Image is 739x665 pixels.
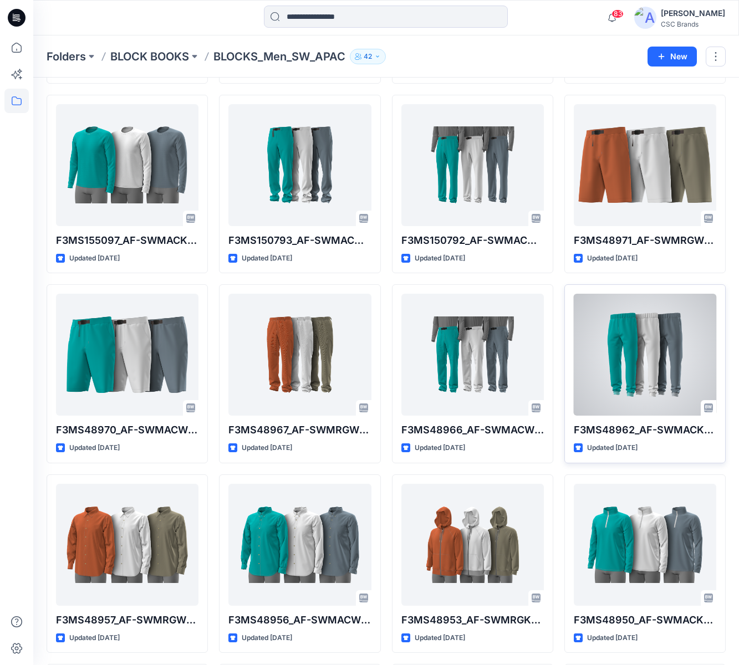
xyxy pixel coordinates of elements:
[56,233,198,248] p: F3MS155097_AF-SWMACKT119_F13_PAACT_VFA
[228,612,371,628] p: F3MS48956_AF-SWMACWT035_F13_PAACT_VFA
[228,294,371,416] a: F3MS48967_AF-SWMRGWB046_F13_PAREG_VFA
[364,50,372,63] p: 42
[242,442,292,454] p: Updated [DATE]
[401,422,544,438] p: F3MS48966_AF-SWMACWB045_F13_PAACT_VFA
[401,233,544,248] p: F3MS150792_AF-SWMACWB102_F13_PAACT_VFA
[56,612,198,628] p: F3MS48957_AF-SWMRGWT036_F13_PAREG_VFA
[242,253,292,264] p: Updated [DATE]
[661,7,725,20] div: [PERSON_NAME]
[228,104,371,226] a: F3MS150793_AF-SWMACWB103_F13_PAACT_VFA
[69,442,120,454] p: Updated [DATE]
[611,9,624,18] span: 83
[574,294,716,416] a: F3MS48962_AF-SWMACKB041_F13_PAACT_VFA
[47,49,86,64] a: Folders
[56,294,198,416] a: F3MS48970_AF-SWMACWB049_F13_PAACT_VFA
[574,484,716,606] a: F3MS48950_AF-SWMACKT029_F13_PAACT_VFA
[574,233,716,248] p: F3MS48971_AF-SWMRGWB050_F13_PAREG_VFA
[401,294,544,416] a: F3MS48966_AF-SWMACWB045_F13_PAACT_VFA
[574,104,716,226] a: F3MS48971_AF-SWMRGWB050_F13_PAREG_VFA
[415,253,465,264] p: Updated [DATE]
[350,49,386,64] button: 42
[56,484,198,606] a: F3MS48957_AF-SWMRGWT036_F13_PAREG_VFA
[242,632,292,644] p: Updated [DATE]
[574,422,716,438] p: F3MS48962_AF-SWMACKB041_F13_PAACT_VFA
[401,484,544,606] a: F3MS48953_AF-SWMRGKT032_F13_PAREG_VFA
[574,612,716,628] p: F3MS48950_AF-SWMACKT029_F13_PAACT_VFA
[56,104,198,226] a: F3MS155097_AF-SWMACKT119_F13_PAACT_VFA
[228,484,371,606] a: F3MS48956_AF-SWMACWT035_F13_PAACT_VFA
[69,632,120,644] p: Updated [DATE]
[213,49,345,64] p: BLOCKS_Men_SW_APAC
[56,422,198,438] p: F3MS48970_AF-SWMACWB049_F13_PAACT_VFA
[401,612,544,628] p: F3MS48953_AF-SWMRGKT032_F13_PAREG_VFA
[415,632,465,644] p: Updated [DATE]
[648,47,697,66] button: New
[228,422,371,438] p: F3MS48967_AF-SWMRGWB046_F13_PAREG_VFA
[634,7,656,29] img: avatar
[587,632,638,644] p: Updated [DATE]
[415,442,465,454] p: Updated [DATE]
[587,253,638,264] p: Updated [DATE]
[228,233,371,248] p: F3MS150793_AF-SWMACWB103_F13_PAACT_VFA
[110,49,189,64] a: BLOCK BOOKS
[661,20,725,28] div: CSC Brands
[587,442,638,454] p: Updated [DATE]
[69,253,120,264] p: Updated [DATE]
[401,104,544,226] a: F3MS150792_AF-SWMACWB102_F13_PAACT_VFA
